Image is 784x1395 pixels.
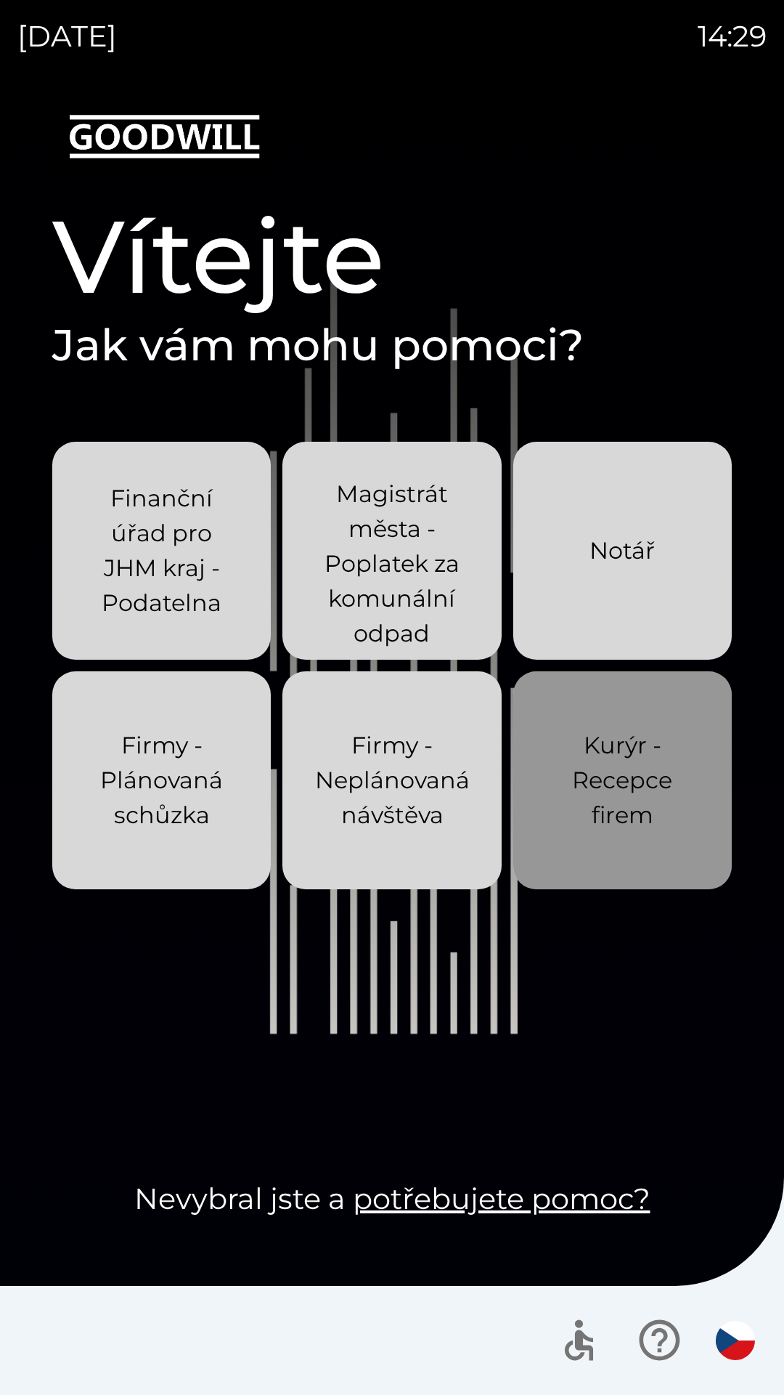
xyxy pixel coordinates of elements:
button: Magistrát města - Poplatek za komunální odpad [282,442,501,660]
p: Kurýr - Recepce firem [548,728,697,833]
p: Magistrát města - Poplatek za komunální odpad [317,477,466,651]
p: Firmy - Neplánovaná návštěva [315,728,470,833]
button: Notář [513,442,732,660]
p: Finanční úřad pro JHM kraj - Podatelna [87,481,236,620]
button: Kurýr - Recepce firem [513,671,732,889]
p: Nevybral jste a [52,1177,732,1221]
h2: Jak vám mohu pomoci? [52,318,732,372]
button: Firmy - Plánovaná schůzka [52,671,271,889]
p: Notář [589,533,655,568]
p: [DATE] [17,15,117,58]
p: 14:29 [698,15,767,58]
img: cs flag [716,1321,755,1360]
p: Firmy - Plánovaná schůzka [87,728,236,833]
a: potřebujete pomoc? [353,1181,650,1216]
button: Finanční úřad pro JHM kraj - Podatelna [52,442,271,660]
img: Logo [52,102,732,171]
h1: Vítejte [52,195,732,318]
button: Firmy - Neplánovaná návštěva [282,671,501,889]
